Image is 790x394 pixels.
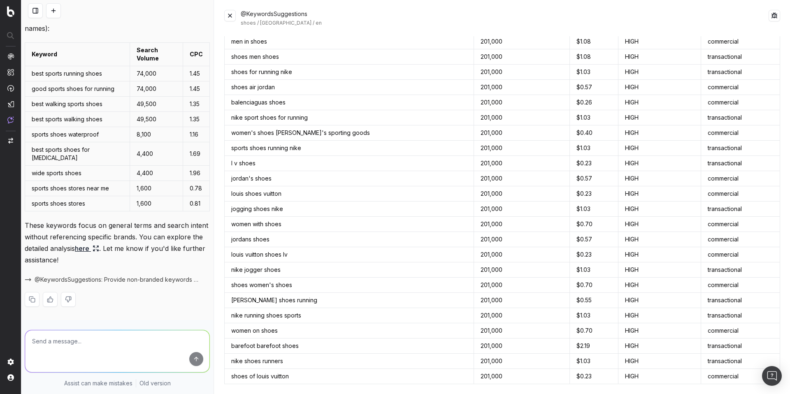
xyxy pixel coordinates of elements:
[569,354,618,369] td: $1.03
[701,156,780,171] td: transactional
[130,81,183,97] td: 74,000
[618,338,701,354] td: HIGH
[183,66,210,81] td: 1.45
[701,49,780,65] td: transactional
[701,338,780,354] td: transactional
[241,20,769,26] div: shoes / [GEOGRAPHIC_DATA] / en
[7,69,14,76] img: Intelligence
[701,323,780,338] td: commercial
[130,166,183,181] td: 4,400
[618,354,701,369] td: HIGH
[618,95,701,110] td: HIGH
[225,293,474,308] td: [PERSON_NAME] shoes running
[225,141,474,156] td: sports shoes running nike
[474,232,570,247] td: 201,000
[225,262,474,278] td: nike jogger shoes
[139,379,171,387] a: Old version
[569,232,618,247] td: $0.57
[701,95,780,110] td: commercial
[569,125,618,141] td: $0.40
[25,220,210,266] p: These keywords focus on general terms and search intent without referencing specific brands. You ...
[474,338,570,354] td: 201,000
[618,293,701,308] td: HIGH
[762,366,782,386] div: Open Intercom Messenger
[35,276,200,284] span: @KeywordsSuggestions: Provide non-branded keywords related to all products on [DOMAIN_NAME] witho...
[569,171,618,186] td: $0.57
[569,338,618,354] td: $2.19
[701,308,780,323] td: transactional
[474,65,570,80] td: 201,000
[7,101,14,107] img: Studio
[474,141,570,156] td: 201,000
[7,53,14,60] img: Analytics
[7,116,14,123] img: Assist
[183,127,210,142] td: 1.16
[225,125,474,141] td: women's shoes [PERSON_NAME]'s sporting goods
[25,196,130,211] td: sports shoes stores
[7,85,14,92] img: Activation
[569,262,618,278] td: $1.03
[701,278,780,293] td: commercial
[474,156,570,171] td: 201,000
[183,166,210,181] td: 1.96
[225,217,474,232] td: women with shoes
[701,186,780,202] td: commercial
[225,34,474,49] td: men in shoes
[25,43,130,66] td: Keyword
[474,202,570,217] td: 201,000
[701,217,780,232] td: commercial
[569,141,618,156] td: $1.03
[701,65,780,80] td: transactional
[7,374,14,381] img: My account
[130,196,183,211] td: 1,600
[225,65,474,80] td: shoes for running nike
[569,202,618,217] td: $1.03
[241,10,769,26] div: @KeywordsSuggestions
[474,95,570,110] td: 201,000
[618,232,701,247] td: HIGH
[474,34,570,49] td: 201,000
[130,97,183,112] td: 49,500
[474,323,570,338] td: 201,000
[183,97,210,112] td: 1.35
[25,66,130,81] td: best sports running shoes
[618,308,701,323] td: HIGH
[569,293,618,308] td: $0.55
[25,81,130,97] td: good sports shoes for running
[701,125,780,141] td: commercial
[701,247,780,262] td: commercial
[618,34,701,49] td: HIGH
[474,217,570,232] td: 201,000
[569,308,618,323] td: $1.03
[225,338,474,354] td: barefoot barefoot shoes
[183,142,210,166] td: 1.69
[569,34,618,49] td: $1.08
[25,142,130,166] td: best sports shoes for [MEDICAL_DATA]
[225,323,474,338] td: women on shoes
[183,81,210,97] td: 1.45
[64,379,132,387] p: Assist can make mistakes
[225,308,474,323] td: nike running shoes sports
[701,80,780,95] td: commercial
[618,141,701,156] td: HIGH
[183,43,210,66] td: CPC
[130,181,183,196] td: 1,600
[225,278,474,293] td: shoes women's shoes
[701,202,780,217] td: transactional
[569,278,618,293] td: $0.70
[225,80,474,95] td: shoes air jordan
[618,186,701,202] td: HIGH
[618,156,701,171] td: HIGH
[474,171,570,186] td: 201,000
[569,156,618,171] td: $0.23
[25,127,130,142] td: sports shoes waterproof
[474,80,570,95] td: 201,000
[474,278,570,293] td: 201,000
[618,323,701,338] td: HIGH
[701,141,780,156] td: transactional
[569,80,618,95] td: $0.57
[183,196,210,211] td: 0.81
[618,278,701,293] td: HIGH
[474,293,570,308] td: 201,000
[225,156,474,171] td: l v shoes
